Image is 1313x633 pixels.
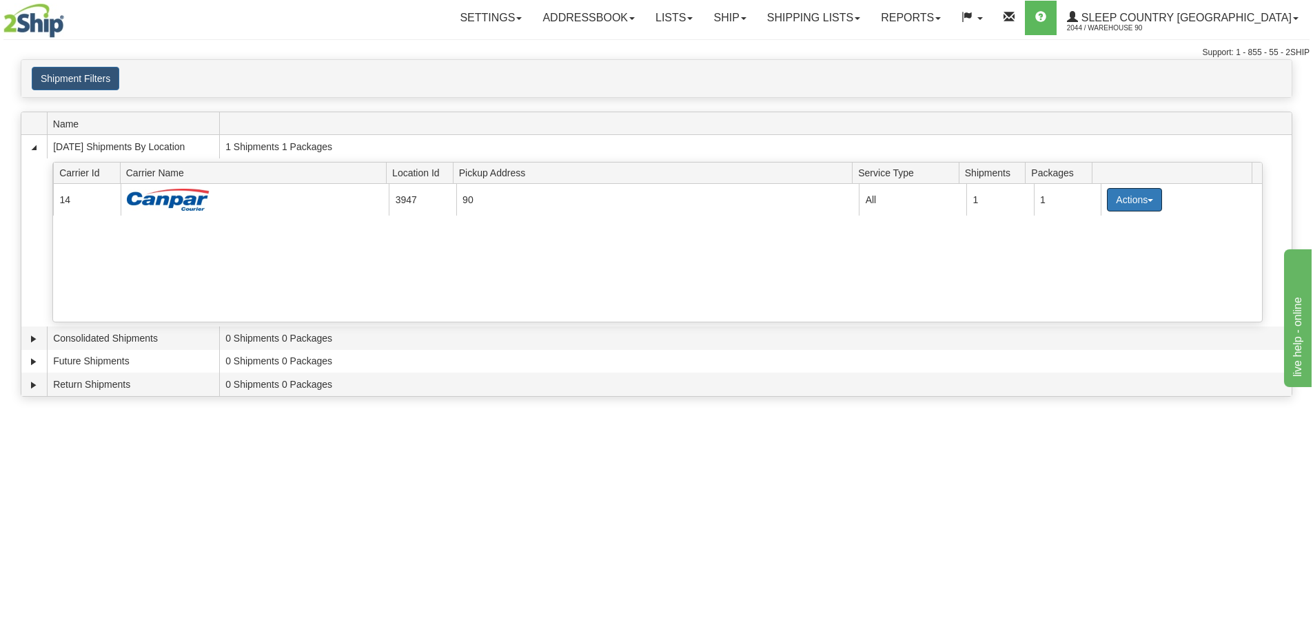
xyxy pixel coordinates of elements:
a: Expand [27,378,41,392]
a: Settings [449,1,532,35]
td: [DATE] Shipments By Location [47,135,219,158]
span: Shipments [965,162,1026,183]
td: Return Shipments [47,373,219,396]
img: Canpar [127,189,210,211]
span: Location Id [392,162,453,183]
td: 3947 [389,184,456,215]
td: 14 [53,184,120,215]
span: 2044 / Warehouse 90 [1067,21,1170,35]
a: Shipping lists [757,1,871,35]
img: logo2044.jpg [3,3,64,38]
div: Support: 1 - 855 - 55 - 2SHIP [3,47,1310,59]
td: 0 Shipments 0 Packages [219,350,1292,373]
a: Expand [27,332,41,346]
td: Future Shipments [47,350,219,373]
a: Sleep Country [GEOGRAPHIC_DATA] 2044 / Warehouse 90 [1057,1,1309,35]
button: Actions [1107,188,1162,211]
td: 90 [456,184,859,215]
span: Carrier Id [59,162,120,183]
td: 1 [966,184,1033,215]
td: 1 [1034,184,1101,215]
a: Addressbook [532,1,645,35]
span: Service Type [858,162,959,183]
a: Lists [645,1,703,35]
span: Packages [1031,162,1092,183]
span: Pickup Address [459,162,853,183]
div: live help - online [10,8,128,25]
button: Shipment Filters [32,67,119,90]
td: All [859,184,966,215]
td: 0 Shipments 0 Packages [219,373,1292,396]
iframe: chat widget [1281,246,1312,386]
td: 1 Shipments 1 Packages [219,135,1292,158]
a: Collapse [27,141,41,154]
span: Name [53,113,219,134]
span: Sleep Country [GEOGRAPHIC_DATA] [1078,12,1292,23]
a: Reports [871,1,951,35]
td: Consolidated Shipments [47,326,219,350]
a: Expand [27,355,41,369]
td: 0 Shipments 0 Packages [219,326,1292,350]
a: Ship [703,1,756,35]
span: Carrier Name [126,162,387,183]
